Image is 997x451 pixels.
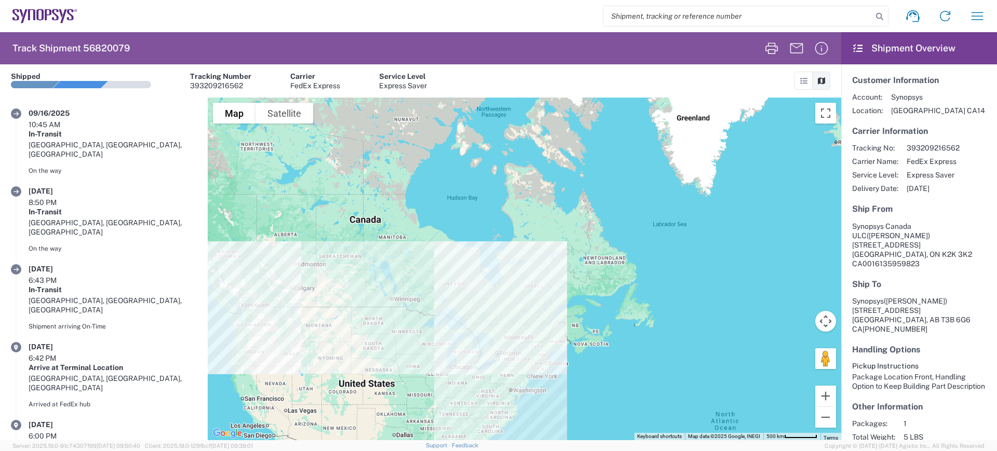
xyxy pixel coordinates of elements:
span: 393209216562 [907,143,960,153]
input: Shipment, tracking or reference number [603,6,872,26]
button: Drag Pegman onto the map to open Street View [815,348,836,369]
div: 6:42 PM [29,353,80,363]
div: [GEOGRAPHIC_DATA], [GEOGRAPHIC_DATA], [GEOGRAPHIC_DATA] [29,374,197,392]
span: [GEOGRAPHIC_DATA] CA14 [891,106,985,115]
h2: Track Shipment 56820079 [12,42,130,54]
span: Account: [852,92,883,102]
span: FedEx Express [907,157,960,166]
div: 393209216562 [190,81,251,90]
a: Feedback [452,442,478,448]
h5: Ship To [852,279,986,289]
button: Toggle fullscreen view [815,103,836,124]
div: [GEOGRAPHIC_DATA], [GEOGRAPHIC_DATA], [GEOGRAPHIC_DATA] [29,296,197,315]
span: [DATE] 09:50:40 [97,443,140,449]
div: 6:43 PM [29,276,80,285]
h5: Other Information [852,402,986,412]
span: 5 LBS [904,432,963,442]
span: 500 km [766,433,784,439]
div: [DATE] [29,264,80,274]
div: Shipment arriving On-Time [29,322,197,331]
span: Service Level: [852,170,898,180]
span: Express Saver [907,170,960,180]
span: Copyright © [DATE]-[DATE] Agistix Inc., All Rights Reserved [825,441,985,450]
h5: Carrier Information [852,126,986,136]
button: Map Scale: 500 km per 60 pixels [763,433,820,440]
address: [GEOGRAPHIC_DATA], ON K2K 3K2 CA [852,222,986,268]
span: Tracking No: [852,143,898,153]
span: 0016135959823 [863,259,920,268]
div: In-Transit [29,207,197,216]
span: Synopsys [891,92,985,102]
span: Delivery Date: [852,184,898,193]
button: Map camera controls [815,311,836,332]
span: [PHONE_NUMBER] [863,325,927,333]
div: In-Transit [29,285,197,294]
a: Open this area in Google Maps (opens a new window) [210,427,245,440]
div: [GEOGRAPHIC_DATA], [GEOGRAPHIC_DATA], [GEOGRAPHIC_DATA] [29,218,197,237]
span: [STREET_ADDRESS] [852,241,921,249]
span: Client: 2025.19.0-129fbcf [145,443,253,449]
button: Zoom in [815,386,836,406]
h6: Pickup Instructions [852,362,986,371]
span: Synopsys [STREET_ADDRESS] [852,297,947,315]
div: On the way [29,244,197,253]
h5: Ship From [852,204,986,214]
span: ([PERSON_NAME]) [867,231,930,240]
div: Arrived at FedEx hub [29,400,197,409]
button: Show satellite imagery [255,103,313,124]
div: [DATE] [29,342,80,351]
span: 1 [904,419,963,428]
span: Location: [852,106,883,115]
span: Synopsys Canada ULC [852,222,911,240]
div: [DATE] [29,186,80,196]
div: Express Saver [379,81,427,90]
div: [DATE] [29,420,80,429]
div: 10:45 AM [29,120,80,129]
div: Tracking Number [190,72,251,81]
div: Arrive at Terminal Location [29,363,197,372]
button: Zoom out [815,407,836,428]
div: [GEOGRAPHIC_DATA], [GEOGRAPHIC_DATA], [GEOGRAPHIC_DATA] [29,140,197,159]
a: Support [426,442,452,448]
address: [GEOGRAPHIC_DATA], AB T3B 6G6 CA [852,296,986,334]
h5: Customer Information [852,75,986,85]
span: [DATE] 09:39:01 [211,443,253,449]
button: Keyboard shortcuts [637,433,682,440]
span: Packages: [852,419,895,428]
div: In-Transit [29,129,197,139]
div: On the way [29,166,197,175]
div: 8:50 PM [29,198,80,207]
div: Carrier [290,72,340,81]
a: Terms [824,435,838,441]
span: Total Weight: [852,432,895,442]
div: 09/16/2025 [29,108,80,118]
span: Map data ©2025 Google, INEGI [688,433,760,439]
div: FedEx Express [290,81,340,90]
div: Package Location Front, Handling Option to Keep Building Part Description [852,372,986,391]
header: Shipment Overview [841,32,997,64]
div: 6:00 PM [29,431,80,441]
span: ([PERSON_NAME]) [884,297,947,305]
span: [DATE] [907,184,960,193]
span: Server: 2025.19.0-91c74307f99 [12,443,140,449]
div: Shipped [11,72,41,81]
div: Service Level [379,72,427,81]
img: Google [210,427,245,440]
span: Carrier Name: [852,157,898,166]
button: Show street map [213,103,255,124]
h5: Handling Options [852,345,986,354]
